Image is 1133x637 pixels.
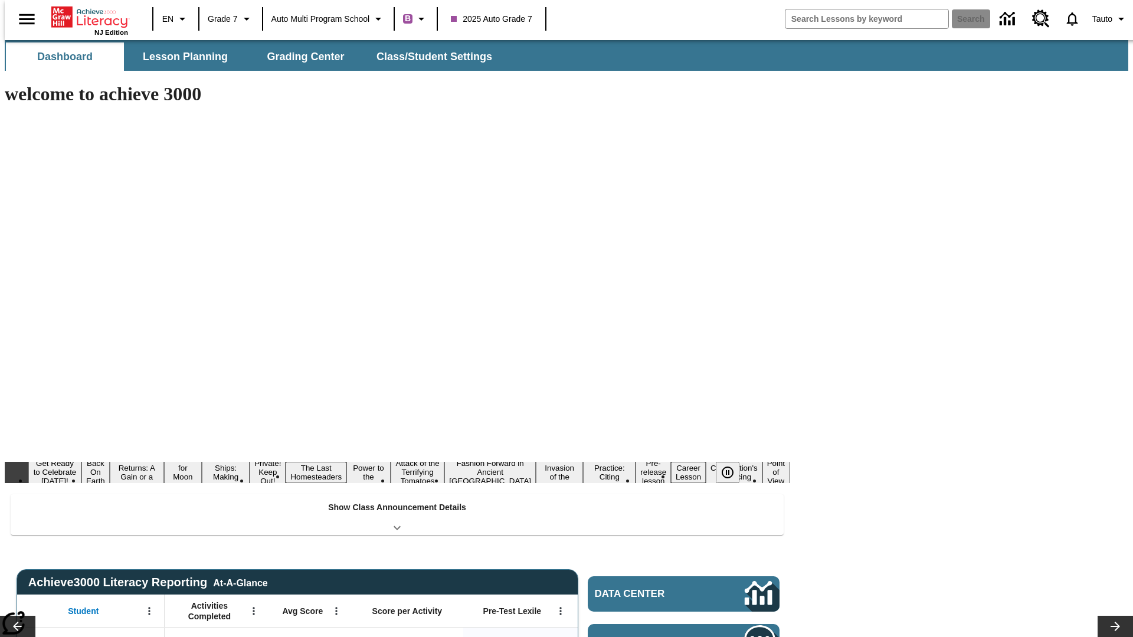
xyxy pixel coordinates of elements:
button: Slide 6 Private! Keep Out! [250,457,286,487]
span: Score per Activity [372,606,443,616]
a: Data Center [588,576,780,612]
button: Open Menu [328,602,345,620]
button: Open Menu [140,602,158,620]
span: Grade 7 [208,13,238,25]
span: Activities Completed [171,600,248,622]
button: Slide 12 Mixed Practice: Citing Evidence [583,453,636,492]
span: Achieve3000 Literacy Reporting [28,576,268,589]
span: 2025 Auto Grade 7 [451,13,532,25]
div: Home [51,4,128,36]
span: Tauto [1092,13,1112,25]
button: Slide 1 Get Ready to Celebrate Juneteenth! [28,457,81,487]
button: Slide 15 The Constitution's Balancing Act [706,453,762,492]
button: Slide 5 Cruise Ships: Making Waves [202,453,250,492]
span: Pre-Test Lexile [483,606,542,616]
button: School: Auto Multi program School, Select your school [267,8,391,29]
div: Show Class Announcement Details [11,494,784,535]
span: EN [162,13,173,25]
button: Slide 13 Pre-release lesson [636,457,671,487]
button: Slide 10 Fashion Forward in Ancient Rome [444,457,536,487]
p: Show Class Announcement Details [328,501,466,514]
span: Avg Score [282,606,323,616]
button: Pause [716,462,739,483]
div: SubNavbar [5,40,1128,71]
h1: welcome to achieve 3000 [5,83,790,105]
button: Slide 9 Attack of the Terrifying Tomatoes [391,457,444,487]
div: Pause [716,462,751,483]
button: Slide 2 Back On Earth [81,457,110,487]
div: SubNavbar [5,42,503,71]
button: Open Menu [245,602,263,620]
button: Language: EN, Select a language [157,8,195,29]
button: Open side menu [9,2,44,37]
a: Data Center [993,3,1025,35]
button: Lesson Planning [126,42,244,71]
div: At-A-Glance [213,576,267,589]
span: Data Center [595,588,705,600]
button: Dashboard [6,42,124,71]
button: Slide 16 Point of View [762,457,790,487]
button: Grading Center [247,42,365,71]
button: Class/Student Settings [367,42,502,71]
button: Lesson carousel, Next [1098,616,1133,637]
button: Grade: Grade 7, Select a grade [203,8,258,29]
span: B [405,11,411,26]
button: Open Menu [552,602,569,620]
a: Notifications [1057,4,1088,34]
button: Slide 4 Time for Moon Rules? [164,453,202,492]
button: Slide 8 Solar Power to the People [346,453,391,492]
span: Student [68,606,99,616]
a: Resource Center, Will open in new tab [1025,3,1057,35]
input: search field [785,9,948,28]
a: Home [51,5,128,29]
button: Profile/Settings [1088,8,1133,29]
span: Auto Multi program School [271,13,370,25]
button: Boost Class color is purple. Change class color [398,8,433,29]
button: Slide 3 Free Returns: A Gain or a Drain? [110,453,164,492]
button: Slide 14 Career Lesson [671,462,706,483]
button: Slide 7 The Last Homesteaders [286,462,346,483]
button: Slide 11 The Invasion of the Free CD [536,453,583,492]
span: NJ Edition [94,29,128,36]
